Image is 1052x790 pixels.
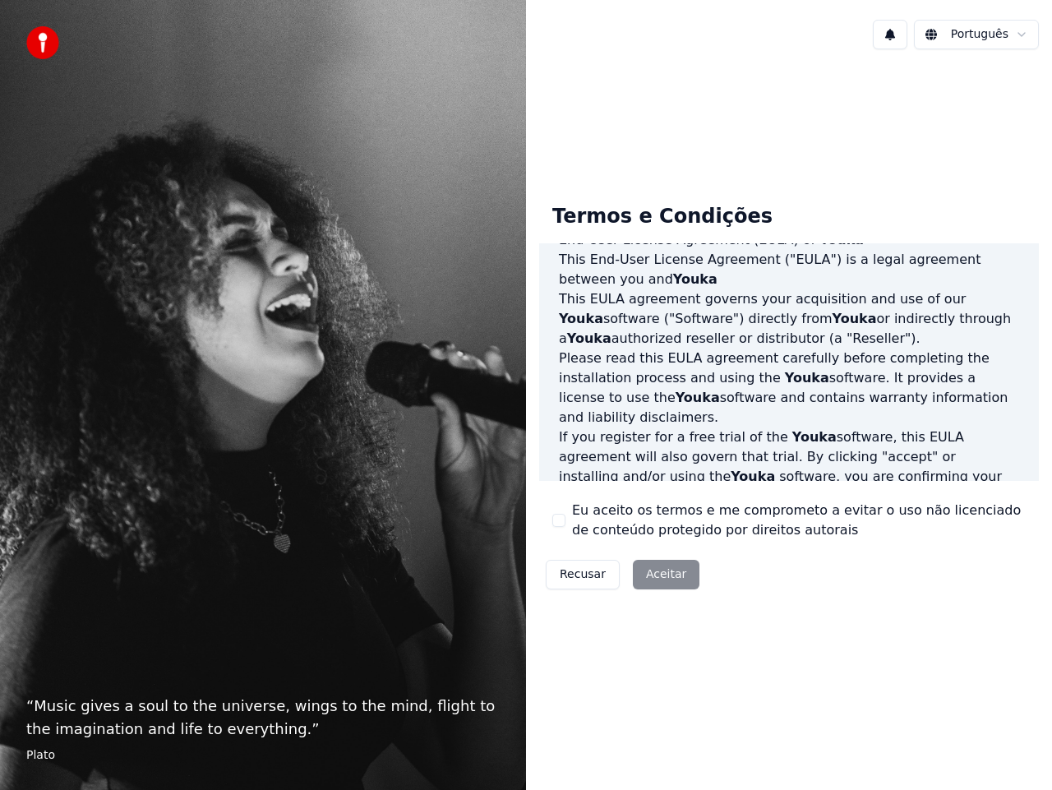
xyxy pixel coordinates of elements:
[559,427,1019,526] p: If you register for a free trial of the software, this EULA agreement will also govern that trial...
[559,311,603,326] span: Youka
[676,390,720,405] span: Youka
[792,429,837,445] span: Youka
[731,469,775,484] span: Youka
[559,349,1019,427] p: Please read this EULA agreement carefully before completing the installation process and using th...
[539,191,786,243] div: Termos e Condições
[572,501,1026,540] label: Eu aceito os termos e me comprometo a evitar o uso não licenciado de conteúdo protegido por direi...
[26,747,500,764] footer: Plato
[26,695,500,741] p: “ Music gives a soul to the universe, wings to the mind, flight to the imagination and life to ev...
[559,289,1019,349] p: This EULA agreement governs your acquisition and use of our software ("Software") directly from o...
[673,271,717,287] span: Youka
[26,26,59,59] img: youka
[559,250,1019,289] p: This End-User License Agreement ("EULA") is a legal agreement between you and
[833,311,877,326] span: Youka
[567,330,611,346] span: Youka
[546,560,620,589] button: Recusar
[785,370,829,386] span: Youka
